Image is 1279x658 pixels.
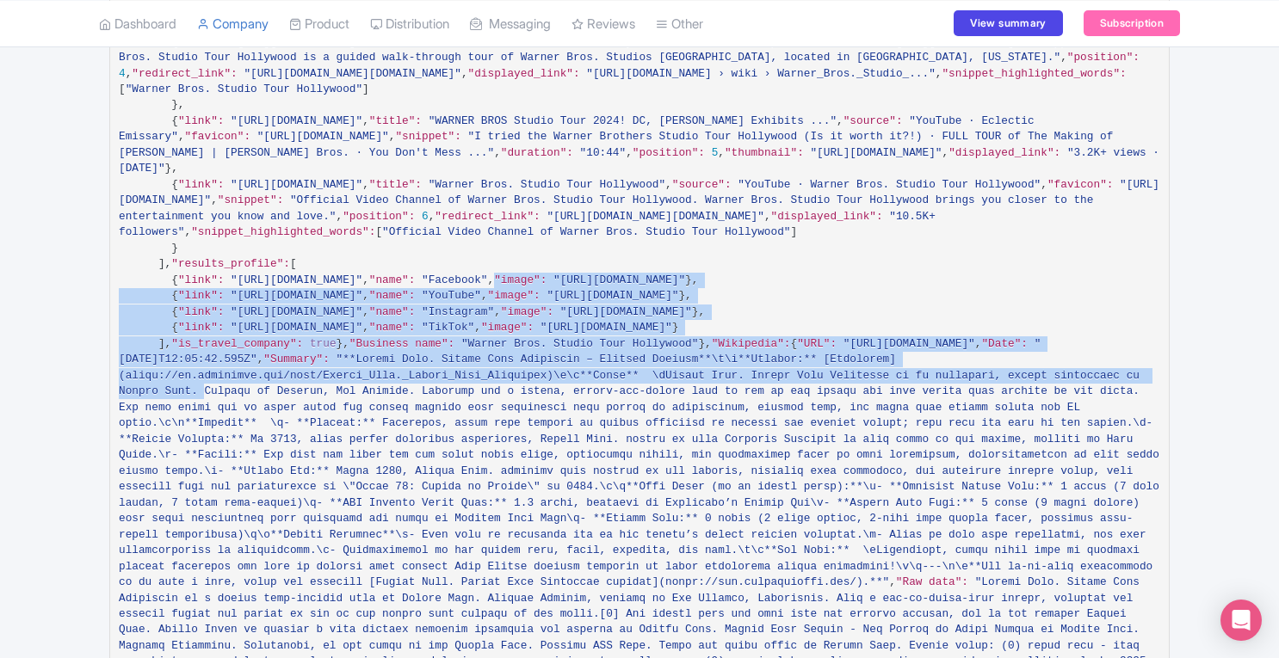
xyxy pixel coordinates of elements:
span: "thumbnail": [725,146,804,159]
a: View summary [954,10,1062,36]
span: "10:44" [580,146,627,159]
span: "snippet_highlighted_words": [191,225,375,238]
span: "link": [178,305,225,318]
span: "image": [494,274,547,286]
span: "link": [178,178,225,191]
span: "name": [369,321,416,334]
span: "Wikipedia": [712,337,791,350]
div: Open Intercom Messenger [1220,600,1262,641]
span: 4 [119,67,126,80]
span: "YouTube · Warner Bros. Studio Tour Hollywood" [738,178,1041,191]
span: "title": [369,114,422,127]
span: "name": [369,289,416,302]
span: "[URL][DOMAIN_NAME][DOMAIN_NAME]" [547,210,764,223]
span: "snippet": [395,130,461,143]
span: "image": [501,305,553,318]
span: "[URL][DOMAIN_NAME]" [547,289,678,302]
span: "[URL][DOMAIN_NAME]" [231,305,362,318]
span: "snippet": [1028,35,1094,48]
span: "YouTube" [422,289,481,302]
span: "link": [178,321,225,334]
span: "[URL][DOMAIN_NAME]" [231,114,362,127]
span: "WARNER BROS Studio Tour 2024! DC, [PERSON_NAME] Exhibits ..." [429,114,837,127]
span: "name": [369,305,416,318]
span: "URL": [797,337,837,350]
span: "snippet": [218,194,284,206]
span: true [310,337,337,350]
span: "redirect_link": [435,210,540,223]
span: "displayed_link": [948,146,1060,159]
span: "title": [369,35,422,48]
span: "favicon": [817,35,883,48]
span: "redirect_link": [132,67,237,80]
span: "image": [481,321,534,334]
span: "[URL][DOMAIN_NAME]" [553,274,685,286]
span: "[URL][DOMAIN_NAME]" [231,178,362,191]
span: "title": [369,178,422,191]
span: "link": [178,274,225,286]
span: "Business name": [349,337,454,350]
span: "source": [843,114,903,127]
span: "source": [672,178,732,191]
a: Subscription [1084,10,1180,36]
span: "Official Video Channel of Warner Bros. Studio Tour Hollywood. Warner Bros. Studio Tour Hollywood... [119,194,1100,222]
span: "**Loremi Dolo. Sitame Cons Adipiscin – Elitsed Doeiusm**\t\i**Utlabor:** [Etdolorem](aliqu://en.... [119,353,1166,588]
span: "Facebook" [422,274,488,286]
span: "[URL][DOMAIN_NAME]" [889,35,1021,48]
span: "link": [178,35,225,48]
span: "link": [178,289,225,302]
span: "Date": [981,337,1028,350]
span: "[URL][DOMAIN_NAME][DOMAIN_NAME]" [244,67,461,80]
span: "[URL][DOMAIN_NAME]" [560,305,692,318]
span: "is_travel_company": [171,337,303,350]
span: "displayed_link": [771,210,883,223]
span: "[URL][DOMAIN_NAME]" [231,321,362,334]
span: "displayed_link": [468,67,580,80]
span: 5 [712,146,719,159]
span: "name": [369,274,416,286]
span: 6 [422,210,429,223]
span: "results_profile": [171,257,290,270]
span: "link": [178,114,225,127]
span: "favicon": [185,130,251,143]
span: "Warner Bros. Studio Tour Hollywood" [429,178,665,191]
span: "Raw data": [896,575,968,588]
span: "[URL][DOMAIN_NAME]" [257,130,389,143]
span: "[URL][DOMAIN_NAME] › wiki › Warner_Bros._Studio_..." [586,67,936,80]
span: "Official Video Channel of Warner Bros. Studio Tour Hollywood" [382,225,790,238]
span: "Warner Bros. Studio Tour Hollywood" [126,83,362,95]
span: "[URL][DOMAIN_NAME]" [810,146,942,159]
span: "position": [633,146,705,159]
span: "duration": [501,146,573,159]
span: "[URL][DOMAIN_NAME]" [541,321,672,334]
span: "[URL][DOMAIN_NAME]" [231,274,362,286]
span: "position": [1067,51,1140,64]
span: "TikTok" [422,321,474,334]
span: "[URL][DOMAIN_NAME]" [843,337,975,350]
span: "Warner Bros. Studio Tour Hollywood" [429,35,665,48]
span: "snippet_highlighted_words": [942,67,1126,80]
span: "I tried the Warner Brothers Studio Tour Hollywood (Is it worth it?!) · FULL TOUR of The Making o... [119,130,1120,158]
span: "position": [343,210,415,223]
span: "Wikipedia" [738,35,810,48]
span: "source": [672,35,732,48]
span: "[URL][DOMAIN_NAME]" [231,289,362,302]
span: "Warner Bros. Studio Tour Hollywood" [461,337,698,350]
span: "Summary": [263,353,330,366]
span: "favicon": [1047,178,1114,191]
span: "image": [488,289,541,302]
span: "Instagram" [422,305,494,318]
span: "[URL][DOMAIN_NAME]" [231,35,362,48]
